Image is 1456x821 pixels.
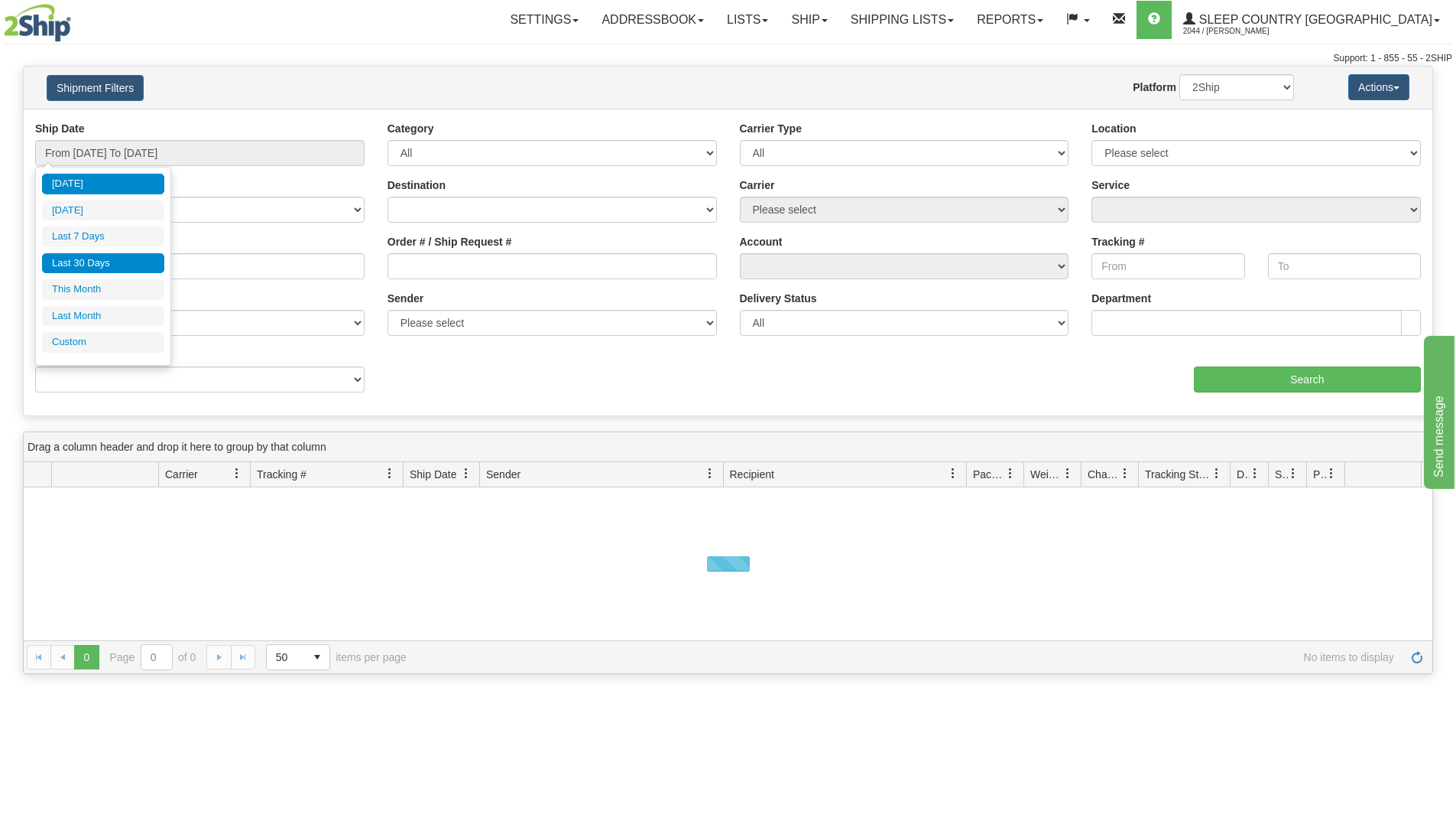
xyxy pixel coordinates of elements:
span: 2044 / [PERSON_NAME] [1183,24,1298,39]
label: Carrier Type [740,121,802,136]
a: Reports [965,1,1055,39]
label: Category [388,121,434,136]
a: Pickup Status filter column settings [1318,461,1344,487]
a: Ship [780,1,838,39]
span: Packages [973,467,1005,482]
label: Account [740,234,783,249]
li: Custom [42,332,164,353]
input: To [1268,253,1421,279]
a: Addressbook [590,1,715,39]
li: Last Month [42,306,164,327]
label: Service [1091,178,1130,193]
span: Page 0 [74,645,99,670]
label: Delivery Status [740,291,817,306]
span: select [305,645,329,670]
a: Shipping lists [839,1,965,39]
span: Pickup Status [1313,467,1326,482]
button: Actions [1348,74,1409,100]
li: [DATE] [42,174,164,194]
label: Department [1091,291,1151,306]
a: Sender filter column settings [697,461,723,487]
label: Order # / Ship Request # [388,234,512,249]
label: Tracking # [1091,234,1144,249]
a: Delivery Status filter column settings [1242,461,1268,487]
a: Tracking # filter column settings [377,461,403,487]
span: Ship Date [410,467,456,482]
li: [DATE] [42,200,164,221]
li: Last 7 Days [42,226,164,247]
li: Last 30 Days [42,253,164,274]
span: Weight [1030,467,1062,482]
label: Sender [388,291,423,306]
a: Charge filter column settings [1112,461,1138,487]
span: Delivery Status [1237,467,1250,482]
label: Platform [1133,80,1176,95]
a: Weight filter column settings [1055,461,1081,487]
label: Destination [388,178,446,193]
span: Charge [1088,467,1120,482]
a: Settings [498,1,590,39]
a: Refresh [1405,645,1429,670]
iframe: chat widget [1421,332,1454,488]
span: Page of 0 [110,644,196,670]
a: Ship Date filter column settings [453,461,479,487]
input: From [1091,253,1244,279]
label: Carrier [740,178,775,193]
span: Tracking # [257,467,306,482]
input: Search [1194,367,1421,393]
a: Recipient filter column settings [940,461,966,487]
span: Page sizes drop down [266,644,330,670]
img: logo2044.jpg [4,4,71,42]
span: Carrier [165,467,198,482]
div: grid grouping header [24,432,1432,462]
a: Shipment Issues filter column settings [1280,461,1306,487]
div: Send message [11,9,141,28]
span: Recipient [730,467,774,482]
span: items per page [266,644,407,670]
span: No items to display [428,651,1394,663]
span: Shipment Issues [1275,467,1288,482]
span: Sleep Country [GEOGRAPHIC_DATA] [1195,13,1432,26]
a: Lists [715,1,780,39]
a: Packages filter column settings [997,461,1023,487]
span: Sender [486,467,520,482]
span: Tracking Status [1145,467,1211,482]
button: Shipment Filters [47,75,144,101]
li: This Month [42,279,164,300]
a: Tracking Status filter column settings [1204,461,1230,487]
span: 50 [276,650,296,665]
div: Support: 1 - 855 - 55 - 2SHIP [4,52,1452,65]
a: Carrier filter column settings [224,461,250,487]
label: Location [1091,121,1136,136]
label: Ship Date [35,121,85,136]
a: Sleep Country [GEOGRAPHIC_DATA] 2044 / [PERSON_NAME] [1172,1,1451,39]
